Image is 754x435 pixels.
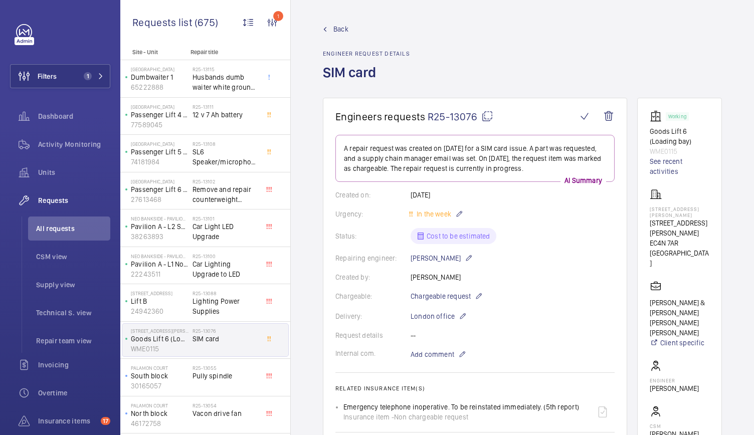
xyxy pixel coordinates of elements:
p: Palamon Court [131,402,188,408]
p: Passenger Lift 6 ([GEOGRAPHIC_DATA] Right - Guests) [131,184,188,194]
button: Filters1 [10,64,110,88]
p: Site - Unit [120,49,186,56]
span: Add comment [411,349,454,359]
h2: R25-13111 [193,104,259,110]
p: [GEOGRAPHIC_DATA] [131,66,188,72]
h2: R25-13102 [193,178,259,184]
span: Pully spindle [193,371,259,381]
p: [GEOGRAPHIC_DATA] [131,141,188,147]
p: 74181984 [131,157,188,167]
p: [STREET_ADDRESS][PERSON_NAME] [650,218,709,238]
span: Overtime [38,388,110,398]
p: Neo Bankside - Pavilion A [131,215,188,222]
p: [PERSON_NAME] & [PERSON_NAME] [PERSON_NAME] [PERSON_NAME] [650,298,709,338]
span: Insurance items [38,416,97,426]
span: Repair team view [36,336,110,346]
p: Pavilion A - L2 South - 299809011 [131,222,188,232]
p: Goods Lift 6 (Loading bay) [650,126,709,146]
span: SIM card [193,334,259,344]
h2: R25-13054 [193,402,259,408]
span: Remove and repair counterweight diverter [193,184,259,204]
span: Requests [38,195,110,205]
span: Technical S. view [36,308,110,318]
span: R25-13076 [428,110,493,123]
img: elevator.svg [650,110,666,122]
h2: R25-13088 [193,290,259,296]
span: Lighting Power Supplies [193,296,259,316]
p: Lift B [131,296,188,306]
span: Requests list [132,16,195,29]
p: Pavilion A - L1 North FF - 299809010 [131,259,188,269]
p: Passenger Lift 4 ([GEOGRAPHIC_DATA] Right - Guests) [131,110,188,120]
span: All requests [36,224,110,234]
span: Car Light LED Upgrade [193,222,259,242]
p: Passenger Lift 5 ([GEOGRAPHIC_DATA] Left - Guests) [131,147,188,157]
p: Neo Bankside - Pavilion A [131,253,188,259]
p: [STREET_ADDRESS] [131,290,188,296]
p: AI Summary [560,175,606,185]
p: EC4N 7AR [GEOGRAPHIC_DATA] [650,238,709,268]
span: SL6 Speaker/microphone unit [193,147,259,167]
span: Dashboard [38,111,110,121]
span: Non chargeable request [394,412,468,422]
h2: R25-13101 [193,215,259,222]
p: 46172758 [131,418,188,428]
span: Husbands dumb waiter white ground floor [PERSON_NAME] [193,72,259,92]
h2: R25-13108 [193,141,259,147]
span: Engineers requests [335,110,426,123]
p: [PERSON_NAME] [411,252,473,264]
p: WME0115 [131,344,188,354]
p: Dumbwaiter 1 [131,72,188,82]
h2: R25-13055 [193,365,259,371]
span: Filters [38,71,57,81]
p: [STREET_ADDRESS][PERSON_NAME] [131,328,188,334]
p: Palamon Court [131,365,188,371]
p: 22243511 [131,269,188,279]
span: 1 [84,72,92,80]
span: Supply view [36,280,110,290]
p: 24942360 [131,306,188,316]
p: CSM [650,423,699,429]
a: See recent activities [650,156,709,176]
span: Vacon drive fan [193,408,259,418]
p: 27613468 [131,194,188,204]
p: WME0115 [650,146,709,156]
p: North block [131,408,188,418]
h1: SIM card [323,63,410,98]
span: Insurance item - [343,412,394,422]
span: 17 [101,417,110,425]
p: Working [668,115,686,118]
p: [GEOGRAPHIC_DATA] [131,178,188,184]
h2: R25-13100 [193,253,259,259]
span: CSM view [36,252,110,262]
p: A repair request was created on [DATE] for a SIM card issue. A part was requested, and a supply c... [344,143,606,173]
span: In the week [415,210,451,218]
p: 38263893 [131,232,188,242]
h2: R25-13076 [193,328,259,334]
p: Repair title [191,49,257,56]
span: Back [333,24,348,34]
p: London office [411,310,467,322]
a: Client specific [650,338,709,348]
span: Invoicing [38,360,110,370]
p: 65222888 [131,82,188,92]
span: Activity Monitoring [38,139,110,149]
p: [STREET_ADDRESS][PERSON_NAME] [650,206,709,218]
span: Units [38,167,110,177]
h2: Engineer request details [323,50,410,57]
p: South block [131,371,188,381]
span: Car Lighting Upgrade to LED [193,259,259,279]
span: 12 v 7 Ah battery [193,110,259,120]
p: Engineer [650,377,699,383]
h2: Related insurance item(s) [335,385,615,392]
h2: R25-13115 [193,66,259,72]
p: 30165057 [131,381,188,391]
span: Chargeable request [411,291,471,301]
p: [GEOGRAPHIC_DATA] [131,104,188,110]
p: Goods Lift 6 (Loading bay) [131,334,188,344]
p: 77589045 [131,120,188,130]
p: [PERSON_NAME] [650,383,699,393]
